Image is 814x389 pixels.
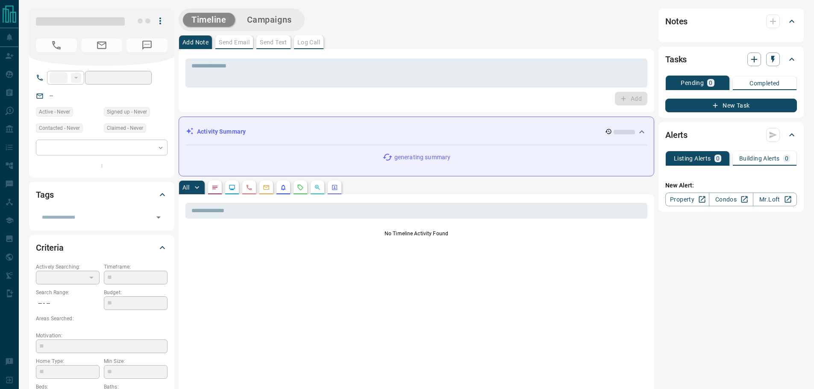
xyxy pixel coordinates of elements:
[246,184,253,191] svg: Calls
[36,315,168,322] p: Areas Searched:
[36,289,100,296] p: Search Range:
[739,155,780,161] p: Building Alerts
[50,92,53,99] a: --
[665,11,797,32] div: Notes
[394,153,450,162] p: generating summary
[238,13,300,27] button: Campaigns
[665,49,797,70] div: Tasks
[186,124,647,140] div: Activity Summary
[104,263,168,271] p: Timeframe:
[709,193,753,206] a: Condos
[153,211,165,223] button: Open
[36,188,53,202] h2: Tags
[665,15,688,28] h2: Notes
[183,13,235,27] button: Timeline
[674,155,711,161] p: Listing Alerts
[709,80,712,86] p: 0
[314,184,321,191] svg: Opportunities
[229,184,235,191] svg: Lead Browsing Activity
[716,155,720,161] p: 0
[182,39,209,45] p: Add Note
[665,99,797,112] button: New Task
[185,230,647,237] p: No Timeline Activity Found
[182,184,189,190] p: All
[197,127,246,136] p: Activity Summary
[36,184,168,205] div: Tags
[104,357,168,365] p: Min Size:
[36,357,100,365] p: Home Type:
[107,124,143,132] span: Claimed - Never
[297,184,304,191] svg: Requests
[104,289,168,296] p: Budget:
[36,296,100,310] p: -- - --
[280,184,287,191] svg: Listing Alerts
[212,184,218,191] svg: Notes
[785,155,788,161] p: 0
[36,332,168,339] p: Motivation:
[36,241,64,254] h2: Criteria
[331,184,338,191] svg: Agent Actions
[665,125,797,145] div: Alerts
[665,53,687,66] h2: Tasks
[107,108,147,116] span: Signed up - Never
[665,193,709,206] a: Property
[749,80,780,86] p: Completed
[126,38,168,52] span: No Number
[753,193,797,206] a: Mr.Loft
[36,38,77,52] span: No Number
[665,181,797,190] p: New Alert:
[263,184,270,191] svg: Emails
[665,128,688,142] h2: Alerts
[39,124,80,132] span: Contacted - Never
[36,263,100,271] p: Actively Searching:
[81,38,122,52] span: No Email
[681,80,704,86] p: Pending
[39,108,70,116] span: Active - Never
[36,237,168,258] div: Criteria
